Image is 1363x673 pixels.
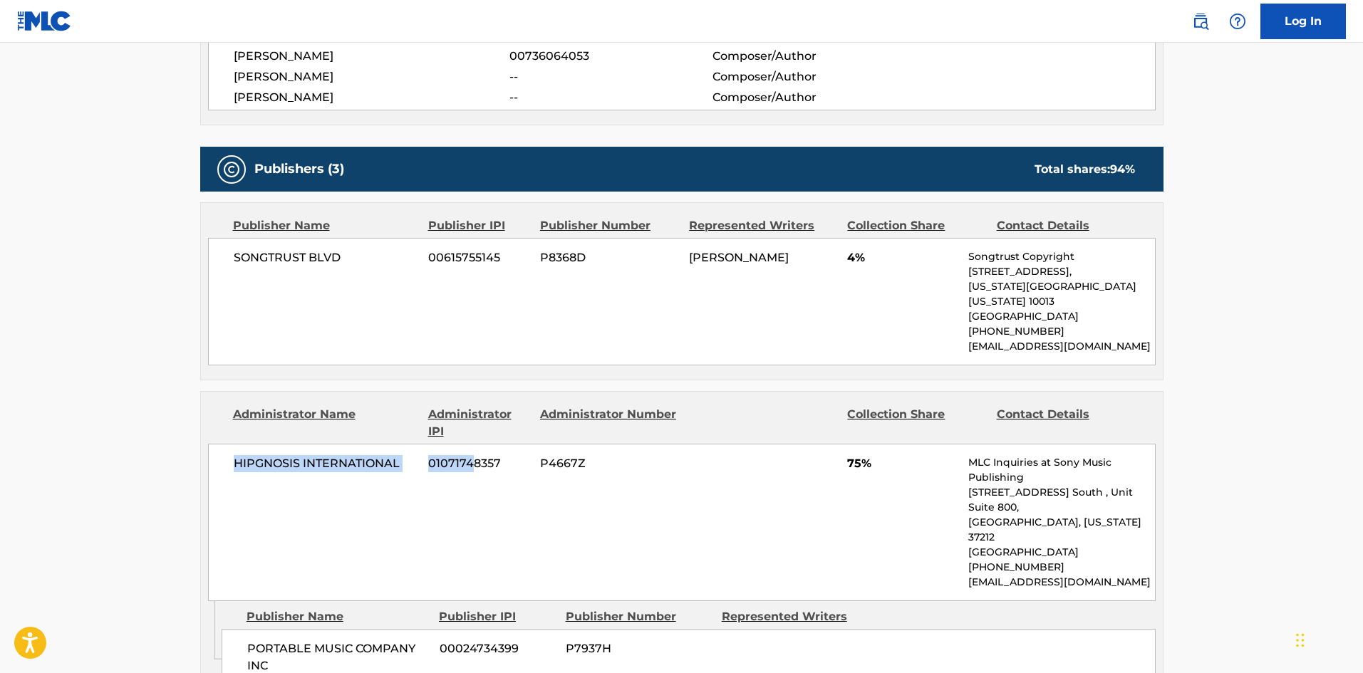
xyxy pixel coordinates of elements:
div: Help [1223,7,1252,36]
a: Log In [1260,4,1346,39]
span: HIPGNOSIS INTERNATIONAL [234,455,418,472]
p: [GEOGRAPHIC_DATA], [US_STATE] 37212 [968,515,1154,545]
h5: Publishers (3) [254,161,344,177]
div: Total shares: [1035,161,1135,178]
p: [GEOGRAPHIC_DATA] [968,545,1154,560]
img: search [1192,13,1209,30]
div: Publisher Name [247,608,428,625]
span: Composer/Author [712,48,897,65]
a: Public Search [1186,7,1215,36]
div: Represented Writers [722,608,867,625]
div: Publisher Number [540,217,678,234]
span: Composer/Author [712,68,897,85]
div: Drag [1296,619,1305,662]
p: [GEOGRAPHIC_DATA] [968,309,1154,324]
p: [PHONE_NUMBER] [968,560,1154,575]
span: P8368D [540,249,678,266]
div: Administrator Number [540,406,678,440]
span: Composer/Author [712,89,897,106]
img: MLC Logo [17,11,72,31]
span: [PERSON_NAME] [689,251,789,264]
div: Collection Share [847,406,985,440]
span: 01071748357 [428,455,529,472]
span: 00615755145 [428,249,529,266]
span: [PERSON_NAME] [234,48,510,65]
span: 75% [847,455,958,472]
div: Contact Details [997,406,1135,440]
iframe: Chat Widget [1292,605,1363,673]
div: Administrator IPI [428,406,529,440]
p: [PHONE_NUMBER] [968,324,1154,339]
p: Songtrust Copyright [968,249,1154,264]
span: 94 % [1110,162,1135,176]
div: Publisher Number [566,608,711,625]
img: help [1229,13,1246,30]
span: -- [509,68,712,85]
span: P4667Z [540,455,678,472]
div: Publisher IPI [439,608,555,625]
div: Publisher Name [233,217,418,234]
span: [PERSON_NAME] [234,68,510,85]
div: Represented Writers [689,217,836,234]
span: 4% [847,249,958,266]
p: [US_STATE][GEOGRAPHIC_DATA][US_STATE] 10013 [968,279,1154,309]
p: [EMAIL_ADDRESS][DOMAIN_NAME] [968,339,1154,354]
span: -- [509,89,712,106]
p: [STREET_ADDRESS] South , Unit Suite 800, [968,485,1154,515]
img: Publishers [223,161,240,178]
p: MLC Inquiries at Sony Music Publishing [968,455,1154,485]
span: [PERSON_NAME] [234,89,510,106]
span: P7937H [566,640,711,657]
span: 00024734399 [440,640,555,657]
div: Contact Details [997,217,1135,234]
span: 00736064053 [509,48,712,65]
span: SONGTRUST BLVD [234,249,418,266]
div: Publisher IPI [428,217,529,234]
p: [STREET_ADDRESS], [968,264,1154,279]
p: [EMAIL_ADDRESS][DOMAIN_NAME] [968,575,1154,590]
div: Collection Share [847,217,985,234]
div: Administrator Name [233,406,418,440]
